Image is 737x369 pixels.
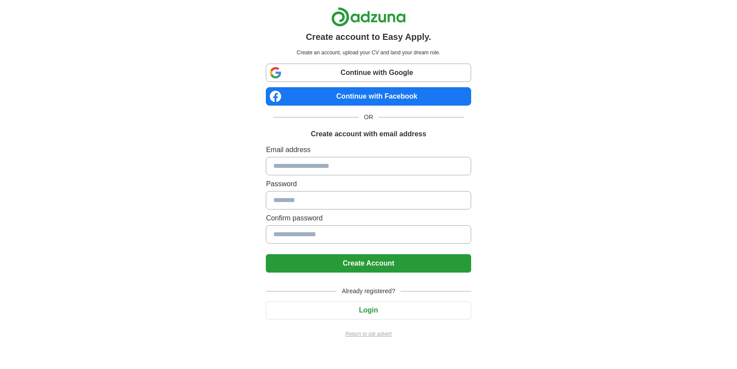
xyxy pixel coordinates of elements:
img: Adzuna logo [331,7,406,27]
button: Login [266,301,471,319]
label: Confirm password [266,213,471,224]
a: Continue with Facebook [266,87,471,106]
h1: Create account with email address [311,129,426,139]
a: Continue with Google [266,64,471,82]
span: Already registered? [336,287,400,296]
button: Create Account [266,254,471,273]
a: Return to job advert [266,330,471,338]
span: OR [359,113,379,122]
h1: Create account to Easy Apply. [306,30,431,43]
label: Password [266,179,471,189]
a: Login [266,306,471,314]
p: Create an account, upload your CV and land your dream role. [268,49,469,57]
label: Email address [266,145,471,155]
